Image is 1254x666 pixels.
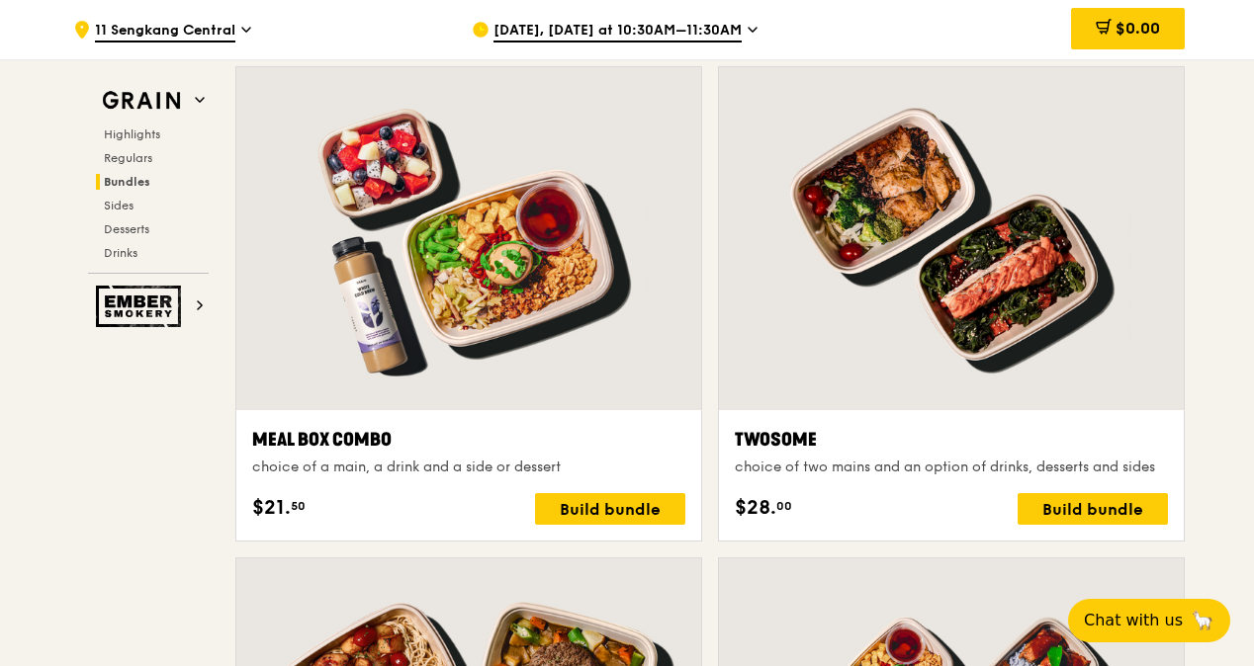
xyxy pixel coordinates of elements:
button: Chat with us🦙 [1068,599,1230,642]
div: Twosome [735,426,1168,454]
span: [DATE], [DATE] at 10:30AM–11:30AM [493,21,742,42]
img: Ember Smokery web logo [96,286,187,327]
span: Chat with us [1084,609,1183,632]
span: $28. [735,493,776,523]
span: 11 Sengkang Central [95,21,235,42]
span: $0.00 [1116,19,1160,38]
span: 50 [291,498,306,514]
span: Desserts [104,222,149,236]
span: $21. [252,493,291,523]
div: choice of two mains and an option of drinks, desserts and sides [735,458,1168,477]
span: Highlights [104,127,160,141]
span: Sides [104,199,134,212]
div: choice of a main, a drink and a side or dessert [252,458,685,477]
span: 🦙 [1191,609,1214,632]
img: Grain web logo [96,83,187,119]
span: Bundles [104,175,150,189]
div: Build bundle [1018,493,1168,525]
span: Regulars [104,151,152,165]
div: Build bundle [535,493,685,525]
div: Meal Box Combo [252,426,685,454]
span: 00 [776,498,792,514]
span: Drinks [104,246,137,260]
